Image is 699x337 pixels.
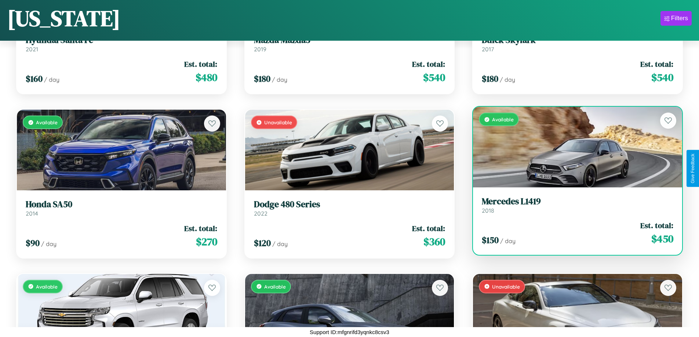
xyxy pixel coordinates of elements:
p: Support ID: mfgnrifd3yqnkc8csv3 [310,327,389,337]
span: / day [44,76,59,83]
span: 2017 [482,45,494,53]
span: $ 120 [254,237,271,249]
a: Mazda Mazda32019 [254,35,445,53]
span: Available [492,116,514,122]
span: $ 270 [196,234,217,249]
span: Unavailable [492,283,520,290]
span: 2014 [26,210,38,217]
span: 2021 [26,45,38,53]
a: Honda SA502014 [26,199,217,217]
span: $ 480 [196,70,217,85]
span: / day [272,240,288,248]
a: Mercedes L14192018 [482,196,673,214]
span: Available [36,283,58,290]
span: $ 360 [423,234,445,249]
div: Give Feedback [690,154,695,183]
span: 2018 [482,207,494,214]
span: Unavailable [264,119,292,125]
span: / day [500,237,516,245]
span: $ 90 [26,237,40,249]
span: $ 450 [651,231,673,246]
span: $ 150 [482,234,499,246]
span: $ 180 [482,73,498,85]
span: $ 160 [26,73,43,85]
span: Est. total: [184,223,217,234]
span: $ 540 [651,70,673,85]
span: Est. total: [412,59,445,69]
span: 2019 [254,45,266,53]
span: / day [500,76,515,83]
span: $ 540 [423,70,445,85]
h3: Mercedes L1419 [482,196,673,207]
button: Filters [660,11,692,26]
a: Dodge 480 Series2022 [254,199,445,217]
span: 2022 [254,210,267,217]
span: Available [264,283,286,290]
h3: Dodge 480 Series [254,199,445,210]
div: Filters [671,15,688,22]
span: Est. total: [412,223,445,234]
span: / day [272,76,287,83]
span: / day [41,240,57,248]
span: Est. total: [640,59,673,69]
a: Hyundai Santa Fe2021 [26,35,217,53]
span: Est. total: [184,59,217,69]
span: Available [36,119,58,125]
h1: [US_STATE] [7,3,120,33]
span: $ 180 [254,73,270,85]
a: Buick Skylark2017 [482,35,673,53]
h3: Honda SA50 [26,199,217,210]
span: Est. total: [640,220,673,231]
